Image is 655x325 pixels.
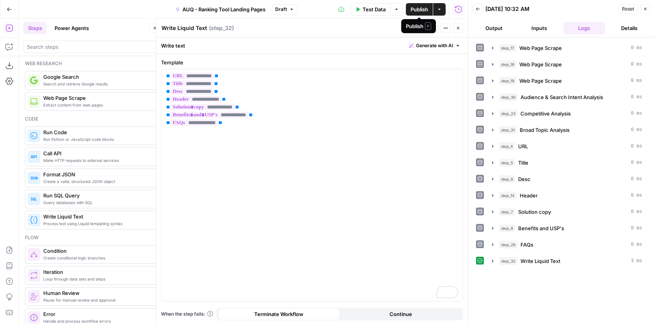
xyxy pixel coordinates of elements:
[499,257,517,265] span: step_32
[631,44,642,52] span: 0 ms
[519,60,562,68] span: Web Page Scrape
[416,42,453,49] span: Generate with AI
[487,75,647,87] button: 0 ms
[519,44,562,52] span: Web Page Scrape
[43,255,152,261] span: Create conditional logic branches
[351,3,390,16] button: Test Data
[487,58,647,71] button: 0 ms
[499,93,517,101] span: step_30
[414,23,438,33] button: Test
[487,173,647,185] button: 0 ms
[50,22,94,34] button: Power Agents
[406,3,433,16] button: Publish
[161,311,213,318] a: When the step fails:
[631,208,642,215] span: 0 ms
[43,297,152,303] span: Pause for manual review and approval
[43,73,152,81] span: Google Search
[43,192,152,199] span: Run SQL Query
[411,5,428,13] span: Publish
[618,4,638,14] button: Reset
[209,24,234,32] span: ( step_32 )
[487,140,647,153] button: 0 ms
[389,310,412,318] span: Continue
[519,77,562,85] span: Web Page Scrape
[608,22,650,34] button: Details
[425,25,435,32] span: Test
[563,22,605,34] button: Logs
[520,126,570,134] span: Broad Topic Analysis
[43,268,152,276] span: Iteration
[622,5,634,12] span: Reset
[43,318,152,324] span: Handle and process workflow errors
[631,159,642,166] span: 0 ms
[499,142,515,150] span: step_4
[43,170,152,178] span: Format JSON
[43,149,152,157] span: Call API
[631,225,642,232] span: 0 ms
[25,60,158,67] div: Web research
[43,136,152,142] span: Run Python or JavaScript code blocks
[499,126,517,134] span: step_31
[156,37,468,53] div: Write text
[43,310,152,318] span: Error
[43,199,152,206] span: Query databases with SQL
[520,110,571,117] span: Competitive Analysis
[499,175,515,183] span: step_6
[499,241,517,249] span: step_28
[275,6,287,13] span: Draft
[43,289,152,297] span: Human Review
[161,59,463,66] label: Template
[43,157,152,163] span: Make HTTP requests to external services
[25,234,158,241] div: Flow
[631,126,642,133] span: 0 ms
[631,258,642,265] span: 3 ms
[631,77,642,84] span: 0 ms
[161,24,207,32] textarea: Write Liquid Text
[25,115,158,123] div: Code
[518,159,528,167] span: Title
[161,69,463,301] div: To enrich screen reader interactions, please activate Accessibility in Grammarly extension settings
[631,61,642,68] span: 0 ms
[487,124,647,136] button: 0 ms
[473,22,515,34] button: Output
[487,238,647,251] button: 0 ms
[631,241,642,248] span: 0 ms
[487,206,647,218] button: 0 ms
[487,42,647,54] button: 0 ms
[254,310,303,318] span: Terminate Workflow
[487,255,647,267] button: 3 ms
[171,3,270,16] button: AUQ - Ranking Tool Landing Pages
[520,241,533,249] span: FAQs
[340,308,462,320] button: Continue
[43,247,152,255] span: Condition
[43,128,152,136] span: Run Code
[43,81,152,87] span: Search and retrieve Google results
[27,43,156,51] input: Search steps
[363,5,386,13] span: Test Data
[631,143,642,150] span: 0 ms
[487,222,647,234] button: 0 ms
[518,22,560,34] button: Inputs
[631,94,642,101] span: 0 ms
[518,208,551,216] span: Solution copy
[499,159,515,167] span: step_5
[499,224,515,232] span: step_8
[182,5,266,13] span: AUQ - Ranking Tool Landing Pages
[520,192,538,199] span: Header
[487,189,647,202] button: 0 ms
[272,4,297,14] button: Draft
[499,110,517,117] span: step_23
[518,224,564,232] span: Benefits and USP's
[487,91,647,103] button: 0 ms
[43,213,152,220] span: Write Liquid Text
[487,156,647,169] button: 0 ms
[499,60,516,68] span: step_18
[518,142,528,150] span: URL
[43,178,152,185] span: Create a valid, structured JSON object
[43,276,152,282] span: Loop through data sets and steps
[23,22,47,34] button: Steps
[43,102,152,108] span: Extract content from web pages
[406,41,463,51] button: Generate with AI
[499,77,516,85] span: step_19
[520,93,603,101] span: Audience & Search Intent Analysis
